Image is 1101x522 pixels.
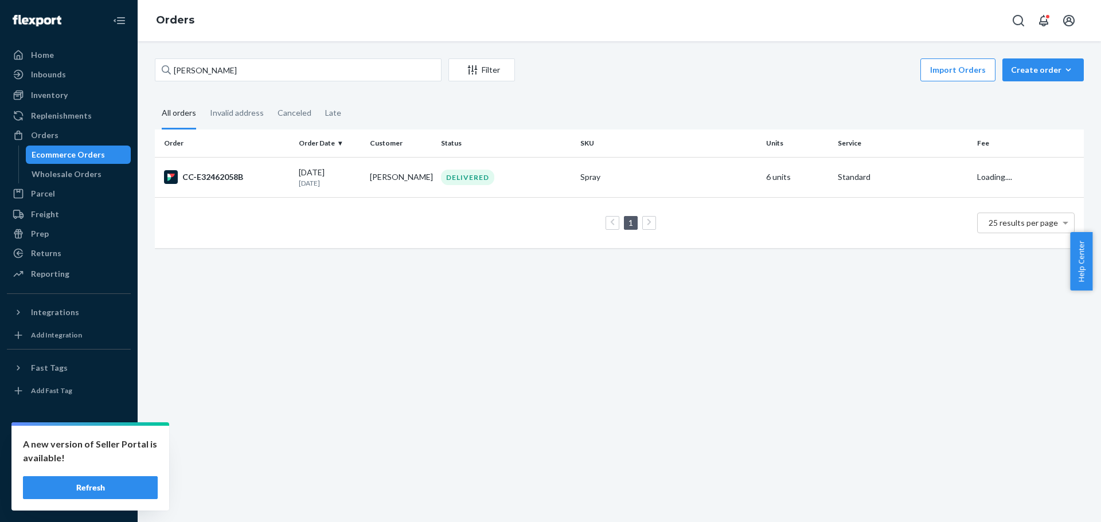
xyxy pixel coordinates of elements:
[626,218,635,227] a: Page 1 is your current page
[325,98,341,128] div: Late
[31,110,92,121] div: Replenishments
[449,64,514,76] div: Filter
[1007,9,1030,32] button: Open Search Box
[973,129,1084,157] th: Fee
[299,178,361,188] p: [DATE]
[23,476,158,499] button: Refresh
[7,107,131,125] a: Replenishments
[7,225,131,243] a: Prep
[989,218,1058,227] span: 25 results per page
[31,89,68,101] div: Inventory
[31,307,79,318] div: Integrations
[1002,58,1084,81] button: Create order
[973,157,1084,197] td: Loading....
[576,129,762,157] th: SKU
[7,431,131,450] a: Settings
[13,15,61,26] img: Flexport logo
[7,303,131,321] button: Integrations
[31,188,55,199] div: Parcel
[7,326,131,344] a: Add Integration
[31,49,54,61] div: Home
[7,490,131,508] button: Give Feedback
[365,157,436,197] td: [PERSON_NAME]
[7,470,131,489] a: Help Center
[155,129,294,157] th: Order
[31,268,69,280] div: Reporting
[31,69,66,80] div: Inbounds
[26,146,131,164] a: Ecommerce Orders
[108,9,131,32] button: Close Navigation
[448,58,515,81] button: Filter
[32,149,105,160] div: Ecommerce Orders
[32,168,101,180] div: Wholesale Orders
[31,248,61,259] div: Returns
[580,171,757,183] div: Spray
[838,171,968,183] p: Standard
[762,157,833,197] td: 6 units
[1011,64,1075,76] div: Create order
[7,382,131,400] a: Add Fast Tag
[833,129,973,157] th: Service
[436,129,576,157] th: Status
[31,228,49,240] div: Prep
[441,170,494,185] div: DELIVERED
[7,265,131,283] a: Reporting
[294,129,365,157] th: Order Date
[1070,232,1092,291] button: Help Center
[147,4,204,37] ol: breadcrumbs
[23,437,158,465] p: A new version of Seller Portal is available!
[155,58,442,81] input: Search orders
[31,129,58,141] div: Orders
[31,386,72,395] div: Add Fast Tag
[1057,9,1080,32] button: Open account menu
[26,165,131,183] a: Wholesale Orders
[370,138,432,148] div: Customer
[31,209,59,220] div: Freight
[920,58,995,81] button: Import Orders
[156,14,194,26] a: Orders
[210,98,264,128] div: Invalid address
[1032,9,1055,32] button: Open notifications
[31,330,82,340] div: Add Integration
[7,185,131,203] a: Parcel
[762,129,833,157] th: Units
[7,126,131,144] a: Orders
[31,362,68,374] div: Fast Tags
[7,244,131,262] a: Returns
[7,205,131,223] a: Freight
[278,98,311,128] div: Canceled
[7,451,131,469] a: Talk to Support
[164,170,290,184] div: CC-E32462058B
[162,98,196,129] div: All orders
[7,65,131,84] a: Inbounds
[7,46,131,64] a: Home
[7,359,131,377] button: Fast Tags
[299,167,361,188] div: [DATE]
[7,86,131,104] a: Inventory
